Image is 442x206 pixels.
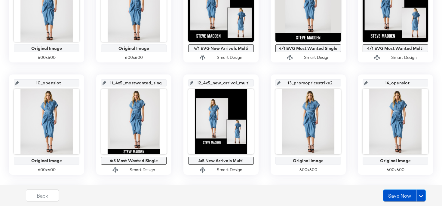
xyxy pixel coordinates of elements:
[304,55,330,60] div: Smart Design
[363,167,428,173] div: 600 x 600
[364,158,427,163] div: Original Image
[275,167,341,173] div: 600 x 600
[103,158,165,163] div: 4:5 Most Wanted Single
[190,158,252,163] div: 4:5 New Arrivals Multi
[103,46,165,51] div: Original Image
[391,55,417,60] div: Smart Design
[15,46,78,51] div: Original Image
[14,167,79,173] div: 600 x 600
[217,167,242,173] div: Smart Design
[277,46,339,51] div: 4/1 EVG Most Wanted Single
[383,189,416,201] button: Save Now
[14,55,79,60] div: 600 x 600
[15,158,78,163] div: Original Image
[277,158,339,163] div: Original Image
[217,55,242,60] div: Smart Design
[101,55,167,60] div: 600 x 600
[190,46,252,51] div: 4/1 EVG New Arrivals Multi
[26,189,59,201] button: Back
[364,46,427,51] div: 4/1 EVG Most Wanted Multi
[130,167,155,173] div: Smart Design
